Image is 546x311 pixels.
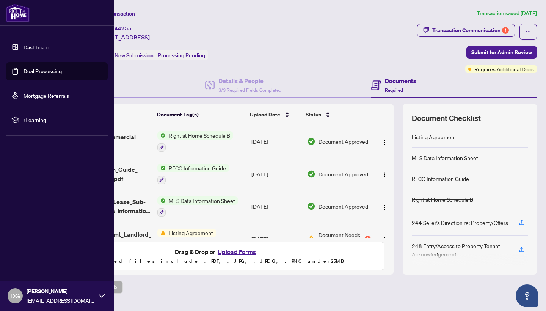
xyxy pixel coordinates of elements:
a: Deal Processing [24,68,62,75]
td: [DATE] [248,125,304,158]
div: Listing Agreement [412,133,456,141]
span: Right at Home Schedule B [166,131,233,140]
span: [PERSON_NAME] [27,287,95,295]
span: Status [306,110,321,119]
img: Logo [381,140,388,146]
span: Submit for Admin Review [471,46,532,58]
span: Upload Date [250,110,280,119]
span: ellipsis [526,29,531,35]
a: Mortgage Referrals [24,92,69,99]
button: Status IconRight at Home Schedule B [157,131,233,152]
span: Document Approved [318,137,368,146]
th: Document Tag(s) [154,104,247,125]
span: Document Approved [318,202,368,210]
button: Logo [378,135,391,148]
span: Listing Agreement [166,229,216,237]
span: DG [10,291,20,301]
button: Status IconListing Agreement [157,229,216,249]
span: MLS Data Information Sheet [166,196,238,205]
div: MLS Data Information Sheet [412,154,478,162]
img: logo [6,4,30,22]
span: Drag & Drop orUpload FormsSupported files include .PDF, .JPG, .JPEG, .PNG under25MB [49,242,384,270]
a: Dashboard [24,44,49,50]
div: Transaction Communication [432,24,509,36]
span: Document Approved [318,170,368,178]
button: Transaction Communication1 [417,24,515,37]
div: 1 [502,27,509,34]
td: [DATE] [248,223,304,255]
img: Logo [381,204,388,210]
td: [DATE] [248,158,304,190]
th: Status [303,104,372,125]
img: Logo [381,172,388,178]
button: Logo [378,233,391,245]
span: [STREET_ADDRESS] [94,33,150,42]
button: Status IconRECO Information Guide [157,164,229,184]
span: Drag & Drop or [175,247,258,257]
button: Open asap [516,284,538,307]
div: 1 [365,236,371,242]
span: RECO Information Guide [166,164,229,172]
span: Requires Additional Docs [474,65,534,73]
img: Status Icon [157,196,166,205]
div: 244 Seller’s Direction re: Property/Offers [412,218,508,227]
span: New Submission - Processing Pending [115,52,205,59]
img: Document Status [307,235,315,243]
span: 3/3 Required Fields Completed [218,87,281,93]
span: View Transaction [94,10,135,17]
img: Status Icon [157,229,166,237]
h4: Documents [385,76,416,85]
span: [EMAIL_ADDRESS][DOMAIN_NAME] [27,296,95,305]
div: Right at Home Schedule B [412,195,473,204]
img: Document Status [307,202,315,210]
span: rLearning [24,116,102,124]
button: Submit for Admin Review [466,46,537,59]
button: Logo [378,168,391,180]
th: Upload Date [247,104,302,125]
div: 248 Entry/Access to Property Tenant Acknowledgement [412,242,510,258]
button: Status IconMLS Data Information Sheet [157,196,238,217]
img: Logo [381,237,388,243]
button: Logo [378,200,391,212]
div: Status: [94,50,208,60]
article: Transaction saved [DATE] [477,9,537,18]
div: RECO Information Guide [412,174,469,183]
span: 44755 [115,25,132,32]
img: Document Status [307,137,315,146]
button: Upload Forms [215,247,258,257]
span: Required [385,87,403,93]
span: Document Checklist [412,113,481,124]
td: [DATE] [248,190,304,223]
p: Supported files include .PDF, .JPG, .JPEG, .PNG under 25 MB [53,257,380,266]
h4: Details & People [218,76,281,85]
img: Status Icon [157,131,166,140]
img: Document Status [307,170,315,178]
img: Status Icon [157,164,166,172]
span: Document Needs Work [318,231,363,247]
